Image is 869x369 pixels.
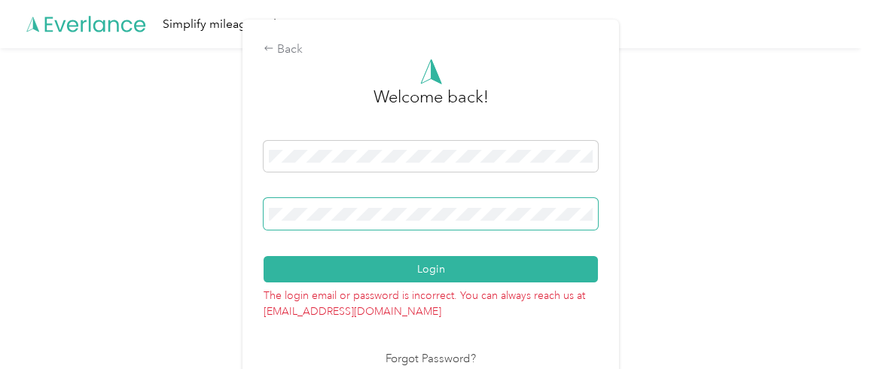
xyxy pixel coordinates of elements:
[264,256,598,282] button: Login
[374,84,489,125] h3: greeting
[163,15,331,34] div: Simplify mileage and expenses
[264,282,598,319] p: The login email or password is incorrect. You can always reach us at [EMAIL_ADDRESS][DOMAIN_NAME]
[264,41,598,59] div: Back
[386,351,476,368] a: Forgot Password?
